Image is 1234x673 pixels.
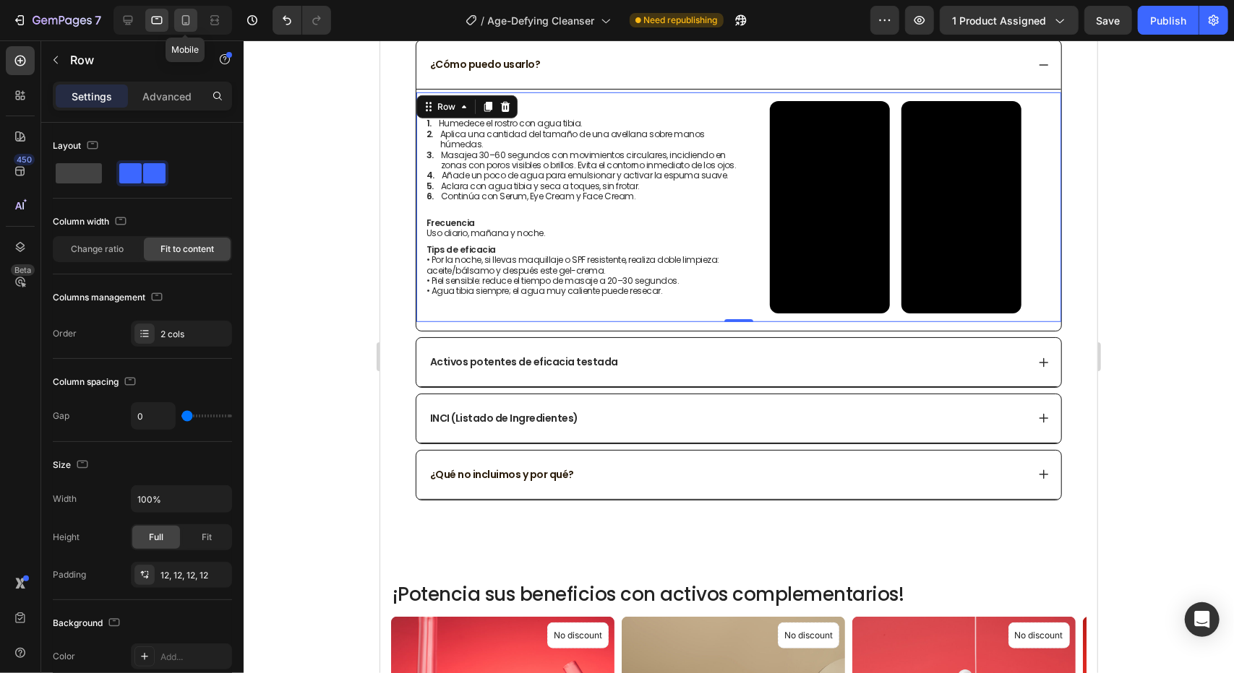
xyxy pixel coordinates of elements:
[142,89,192,104] p: Advanced
[940,6,1079,35] button: 1 product assigned
[273,6,331,35] div: Undo/Redo
[132,403,175,429] input: Auto
[50,427,194,441] span: ¿Qué no incluimos y por qué?
[11,264,35,276] div: Beta
[481,13,485,28] span: /
[1097,14,1121,27] span: Save
[53,531,80,544] div: Height
[404,589,453,602] p: No discount
[488,13,595,28] span: Age-Defying Cleanser
[53,614,123,633] div: Background
[14,154,35,165] div: 450
[635,589,683,602] p: No discount
[53,650,75,663] div: Color
[54,60,78,73] div: Row
[1138,6,1199,35] button: Publish
[202,531,212,544] span: Fit
[53,409,69,422] div: Gap
[380,40,1097,673] iframe: Design area
[149,531,163,544] span: Full
[644,14,718,27] span: Need republishing
[390,61,510,273] video: Video
[53,568,86,581] div: Padding
[70,51,193,69] p: Row
[50,370,198,385] span: INCI (Listado de Ingredientes)
[95,12,101,29] p: 7
[952,13,1046,28] span: 1 product assigned
[173,589,222,602] p: No discount
[1084,6,1132,35] button: Save
[53,212,129,232] div: Column width
[72,243,124,256] span: Change ratio
[53,373,139,392] div: Column spacing
[72,89,112,104] p: Settings
[521,61,641,273] video: Video
[1150,13,1186,28] div: Publish
[132,486,231,512] input: Auto
[53,327,77,340] div: Order
[160,651,228,664] div: Add...
[53,492,77,505] div: Width
[53,456,91,475] div: Size
[160,328,228,341] div: 2 cols
[11,541,706,568] h2: ¡Potencia sus beneficios con activos complementarios!
[50,314,238,329] span: Activos potentes de eficacia testada
[53,136,101,156] div: Layout
[6,6,108,35] button: 7
[53,288,166,308] div: Columns management
[160,569,228,582] div: 12, 12, 12, 12
[160,243,214,256] span: Fit to content
[1185,602,1220,637] div: Open Intercom Messenger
